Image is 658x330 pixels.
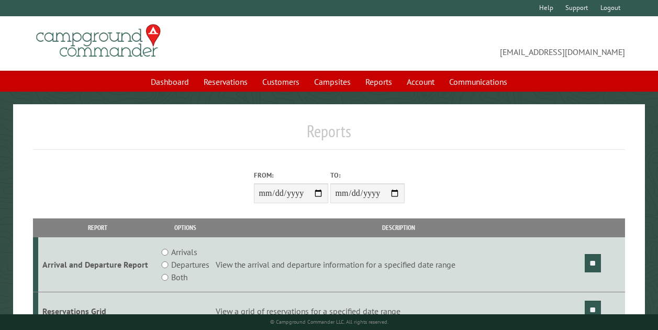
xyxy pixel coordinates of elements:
[400,72,441,92] a: Account
[330,170,405,180] label: To:
[157,218,214,237] th: Options
[171,246,197,258] label: Arrivals
[359,72,398,92] a: Reports
[38,218,157,237] th: Report
[144,72,195,92] a: Dashboard
[171,271,187,283] label: Both
[443,72,514,92] a: Communications
[33,121,625,150] h1: Reports
[214,237,583,292] td: View the arrival and departure information for a specified date range
[256,72,306,92] a: Customers
[38,237,157,292] td: Arrival and Departure Report
[33,20,164,61] img: Campground Commander
[329,29,626,58] span: [EMAIL_ADDRESS][DOMAIN_NAME]
[254,170,328,180] label: From:
[197,72,254,92] a: Reservations
[308,72,357,92] a: Campsites
[214,218,583,237] th: Description
[171,258,209,271] label: Departures
[270,318,388,325] small: © Campground Commander LLC. All rights reserved.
